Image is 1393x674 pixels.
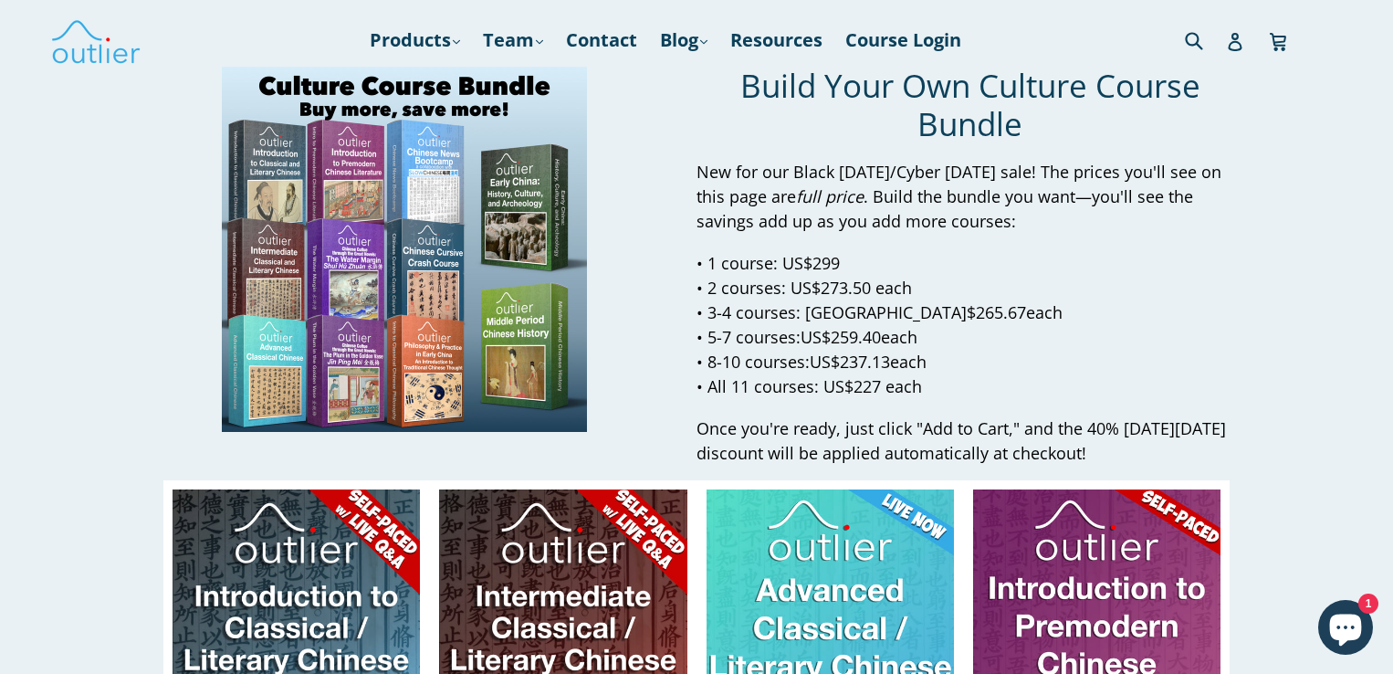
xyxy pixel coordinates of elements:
[836,24,970,57] a: Course Login
[557,24,646,57] a: Contact
[1313,600,1378,659] inbox-online-store-chat: Shopify online store chat
[651,24,717,57] a: Blog
[50,14,141,67] img: Outlier Linguistics
[696,160,1244,234] p: New for our Black [DATE]/Cyber [DATE] sale! The prices you'll see on this page are . Build the bu...
[222,67,587,432] img: Build Your Own Culture Course Bundle
[696,251,1244,399] p: • 1 course: US$299 • 2 courses: US$273.50 each • 3-4 courses: [GEOGRAPHIC_DATA] $265.67 each • 5-...
[361,24,469,57] a: Products
[474,24,552,57] a: Team
[696,416,1244,466] p: Once you're ready, just click "Add to Cart," and the 40% [DATE][DATE] discount will be applied au...
[721,24,832,57] a: Resources
[796,185,864,207] em: full price
[696,67,1244,143] h1: Build Your Own Culture Course Bundle
[1180,21,1231,58] input: Search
